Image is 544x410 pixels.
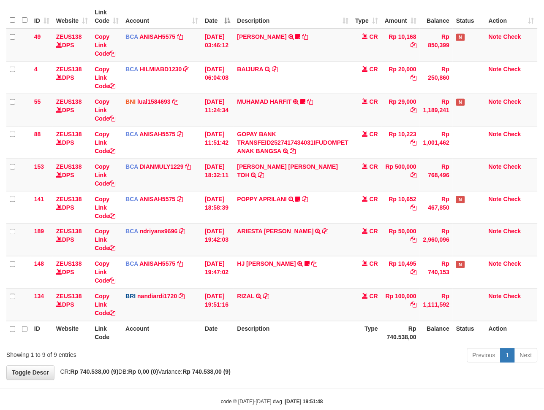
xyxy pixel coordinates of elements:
[514,348,538,363] a: Next
[91,321,122,345] th: Link Code
[381,191,420,224] td: Rp 10,652
[95,261,115,284] a: Copy Link Code
[56,369,231,375] span: CR: DB: Variance:
[411,172,416,178] a: Copy Rp 500,000 to clipboard
[290,148,296,154] a: Copy GOPAY BANK TRANSFEID2527417434031IFUDOMPET ANAK BANGSA to clipboard
[500,348,515,363] a: 1
[125,293,136,300] span: BRI
[503,196,521,202] a: Check
[56,98,82,105] a: ZEUS138
[237,163,338,178] a: [PERSON_NAME] [PERSON_NAME] TOH
[34,228,44,235] span: 189
[177,131,183,138] a: Copy ANISAH5575 to clipboard
[503,163,521,170] a: Check
[201,94,234,126] td: [DATE] 11:24:34
[370,33,378,40] span: CR
[489,163,502,170] a: Note
[125,33,138,40] span: BCA
[489,98,502,105] a: Note
[411,42,416,49] a: Copy Rp 10,168 to clipboard
[489,261,502,267] a: Note
[302,196,308,202] a: Copy POPPY APRILANI to clipboard
[453,321,485,345] th: Status
[381,256,420,289] td: Rp 10,495
[6,366,54,380] a: Toggle Descr
[489,228,502,235] a: Note
[352,5,382,29] th: Type: activate to sort column ascending
[503,293,521,300] a: Check
[201,159,234,191] td: [DATE] 18:32:11
[237,261,296,267] a: HJ [PERSON_NAME]
[381,159,420,191] td: Rp 500,000
[53,159,91,191] td: DPS
[53,5,91,29] th: Website: activate to sort column ascending
[53,61,91,94] td: DPS
[53,289,91,321] td: DPS
[456,196,465,203] span: Has Note
[53,94,91,126] td: DPS
[411,302,416,308] a: Copy Rp 100,000 to clipboard
[285,399,323,405] strong: [DATE] 19:51:48
[237,66,264,73] a: BAIJURA
[411,107,416,113] a: Copy Rp 29,000 to clipboard
[56,33,82,40] a: ZEUS138
[420,159,453,191] td: Rp 768,496
[420,224,453,256] td: Rp 2,960,096
[420,191,453,224] td: Rp 467,850
[312,261,318,267] a: Copy HJ YUMI MUTIAH to clipboard
[34,66,38,73] span: 4
[125,261,138,267] span: BCA
[420,29,453,62] td: Rp 850,399
[370,261,378,267] span: CR
[201,126,234,159] td: [DATE] 11:51:42
[489,293,502,300] a: Note
[201,224,234,256] td: [DATE] 19:42:03
[420,126,453,159] td: Rp 1,001,462
[185,163,191,170] a: Copy DIANMULY1229 to clipboard
[179,228,185,235] a: Copy ndriyans9696 to clipboard
[237,33,287,40] a: [PERSON_NAME]
[420,256,453,289] td: Rp 740,153
[56,163,82,170] a: ZEUS138
[56,261,82,267] a: ZEUS138
[411,237,416,243] a: Copy Rp 50,000 to clipboard
[381,126,420,159] td: Rp 10,223
[420,289,453,321] td: Rp 1,111,592
[503,228,521,235] a: Check
[302,33,308,40] a: Copy INA PAUJANAH to clipboard
[95,293,115,317] a: Copy Link Code
[139,131,175,138] a: ANISAH5575
[411,204,416,211] a: Copy Rp 10,652 to clipboard
[56,131,82,138] a: ZEUS138
[179,293,185,300] a: Copy nandiardi1720 to clipboard
[234,5,352,29] th: Description: activate to sort column ascending
[95,163,115,187] a: Copy Link Code
[53,126,91,159] td: DPS
[411,74,416,81] a: Copy Rp 20,000 to clipboard
[237,131,349,154] a: GOPAY BANK TRANSFEID2527417434031IFUDOMPET ANAK BANGSA
[95,33,115,57] a: Copy Link Code
[221,399,323,405] small: code © [DATE]-[DATE] dwg |
[34,131,41,138] span: 88
[122,321,201,345] th: Account
[485,321,538,345] th: Action
[139,196,175,202] a: ANISAH5575
[381,5,420,29] th: Amount: activate to sort column ascending
[95,131,115,154] a: Copy Link Code
[125,228,138,235] span: BCA
[56,228,82,235] a: ZEUS138
[381,224,420,256] td: Rp 50,000
[34,261,44,267] span: 148
[503,66,521,73] a: Check
[456,99,465,106] span: Has Note
[503,98,521,105] a: Check
[381,61,420,94] td: Rp 20,000
[258,172,264,178] a: Copy CARINA OCTAVIA TOH to clipboard
[125,66,138,73] span: BCA
[139,261,175,267] a: ANISAH5575
[420,321,453,345] th: Balance
[370,163,378,170] span: CR
[370,131,378,138] span: CR
[467,348,501,363] a: Previous
[53,256,91,289] td: DPS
